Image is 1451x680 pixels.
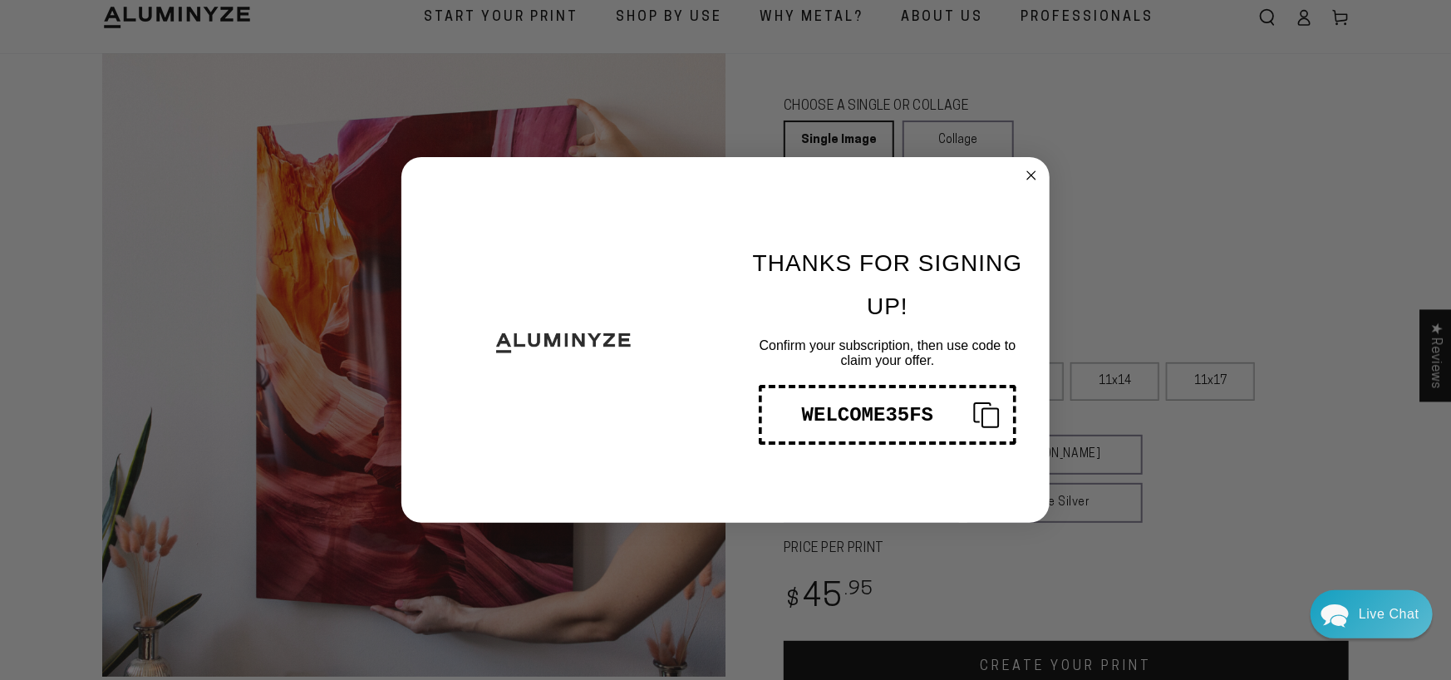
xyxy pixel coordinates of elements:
[775,404,960,426] div: WELCOME35FS
[1021,165,1041,185] button: Close dialog
[753,250,1022,319] span: THANKS FOR SIGNING UP!
[760,338,1016,367] span: Confirm your subscription, then use code to claim your offer.
[401,157,725,523] img: 9ecd265b-d499-4fda-aba9-c0e7e2342436.png
[1359,590,1419,638] div: Contact Us Directly
[759,385,1016,445] button: Copy coupon code
[1311,590,1433,638] div: Chat widget toggle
